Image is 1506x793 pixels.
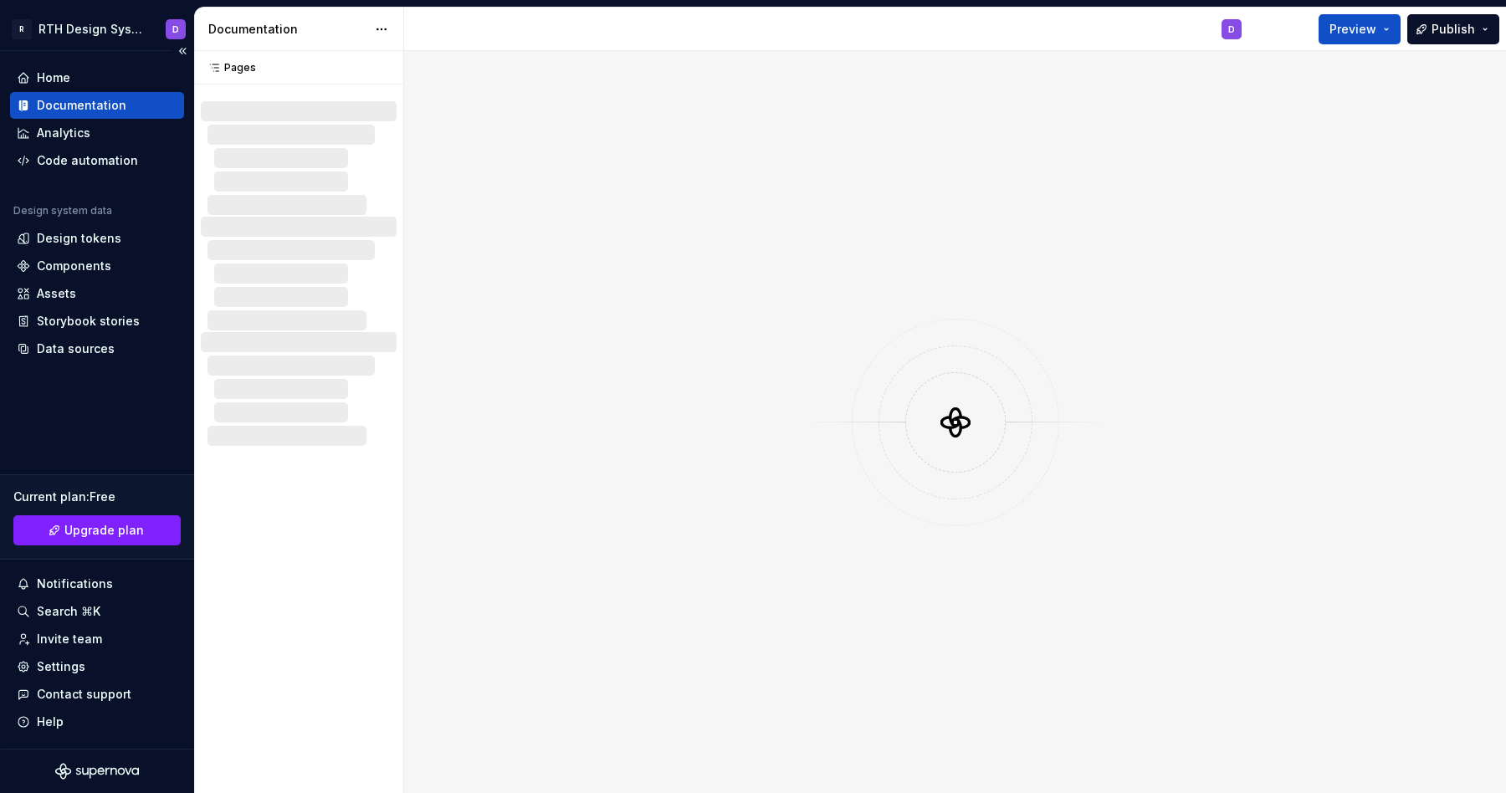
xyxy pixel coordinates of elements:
[64,522,144,539] span: Upgrade plan
[55,763,139,780] svg: Supernova Logo
[10,570,184,597] button: Notifications
[37,340,115,357] div: Data sources
[1329,21,1376,38] span: Preview
[10,280,184,307] a: Assets
[13,204,112,217] div: Design system data
[37,230,121,247] div: Design tokens
[37,97,126,114] div: Documentation
[10,626,184,652] a: Invite team
[37,313,140,330] div: Storybook stories
[37,686,131,703] div: Contact support
[10,253,184,279] a: Components
[172,23,179,36] div: D
[37,603,100,620] div: Search ⌘K
[37,69,70,86] div: Home
[171,39,194,63] button: Collapse sidebar
[10,681,184,708] button: Contact support
[208,21,366,38] div: Documentation
[10,335,184,362] a: Data sources
[37,258,111,274] div: Components
[13,515,181,545] a: Upgrade plan
[201,61,256,74] div: Pages
[38,21,146,38] div: RTH Design System
[37,658,85,675] div: Settings
[3,11,191,47] button: RRTH Design SystemD
[10,308,184,335] a: Storybook stories
[1319,14,1401,44] button: Preview
[10,120,184,146] a: Analytics
[1432,21,1475,38] span: Publish
[10,598,184,625] button: Search ⌘K
[10,653,184,680] a: Settings
[13,489,181,505] div: Current plan : Free
[37,285,76,302] div: Assets
[37,714,64,730] div: Help
[10,225,184,252] a: Design tokens
[10,709,184,735] button: Help
[37,576,113,592] div: Notifications
[1407,14,1499,44] button: Publish
[10,64,184,91] a: Home
[12,19,32,39] div: R
[37,125,90,141] div: Analytics
[1228,23,1235,36] div: D
[10,92,184,119] a: Documentation
[37,152,138,169] div: Code automation
[37,631,102,647] div: Invite team
[10,147,184,174] a: Code automation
